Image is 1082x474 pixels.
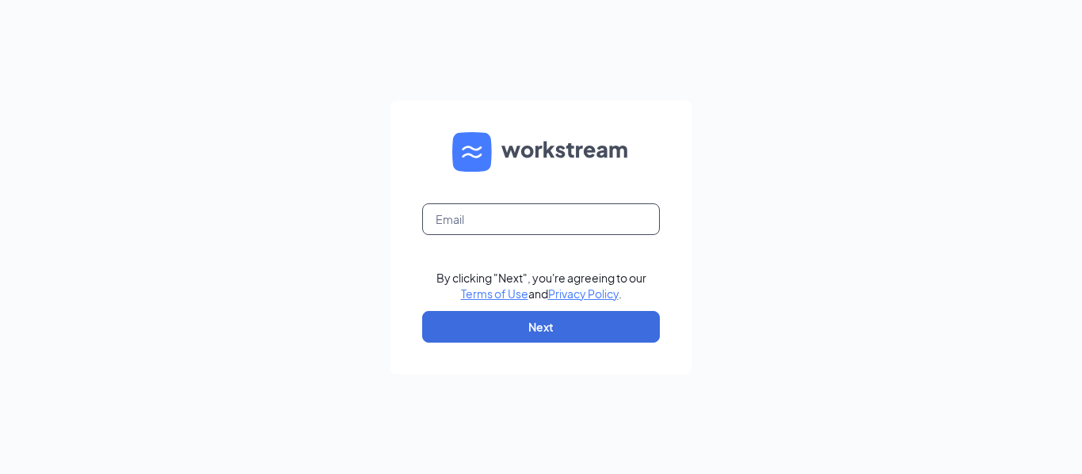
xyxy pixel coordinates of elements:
[452,132,630,172] img: WS logo and Workstream text
[461,286,528,301] a: Terms of Use
[422,311,660,343] button: Next
[548,286,619,301] a: Privacy Policy
[436,270,646,301] div: By clicking "Next", you're agreeing to our and .
[422,203,660,235] input: Email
